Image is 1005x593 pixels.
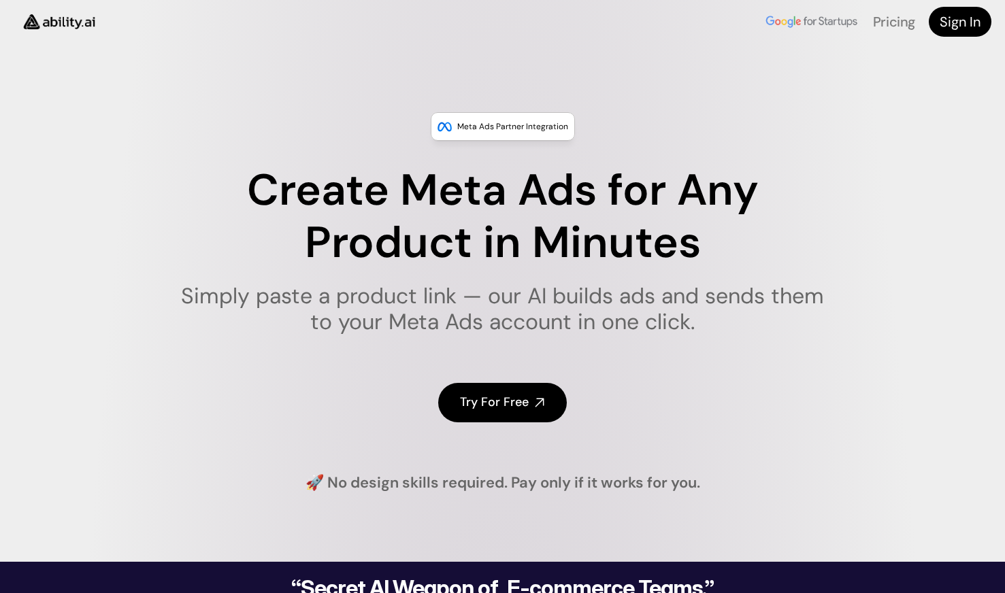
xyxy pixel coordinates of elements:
h4: Sign In [940,12,981,31]
p: Meta Ads Partner Integration [457,120,568,133]
h4: Try For Free [460,394,529,411]
a: Try For Free [438,383,567,422]
h1: Create Meta Ads for Any Product in Minutes [172,165,833,269]
h1: Simply paste a product link — our AI builds ads and sends them to your Meta Ads account in one cl... [172,283,833,335]
a: Pricing [873,13,915,31]
a: Sign In [929,7,991,37]
h4: 🚀 No design skills required. Pay only if it works for you. [306,473,700,494]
